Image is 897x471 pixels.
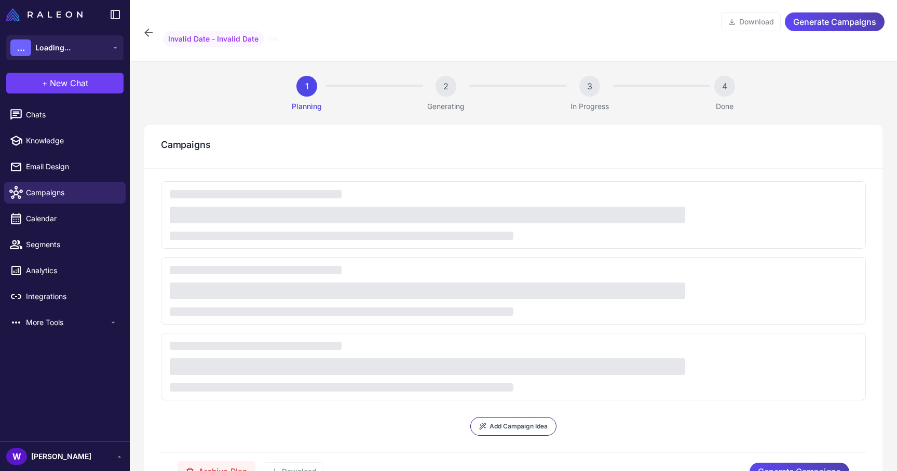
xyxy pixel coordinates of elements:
[6,8,87,21] a: Raleon Logo
[26,317,109,328] span: More Tools
[26,291,117,302] span: Integrations
[6,35,124,60] button: ...Loading...
[296,76,317,97] div: 1
[26,187,117,198] span: Campaigns
[26,265,117,276] span: Analytics
[570,101,609,112] p: In Progress
[10,39,31,56] div: ...
[716,101,733,112] p: Done
[26,239,117,250] span: Segments
[4,130,126,152] a: Knowledge
[161,138,866,152] h3: Campaigns
[163,31,264,47] span: Invalid Date - Invalid Date
[4,260,126,281] a: Analytics
[4,156,126,178] a: Email Design
[490,422,548,431] span: Add Campaign Idea
[6,448,27,465] div: W
[427,101,465,112] p: Generating
[436,76,456,97] div: 2
[26,135,117,146] span: Knowledge
[31,451,91,462] span: [PERSON_NAME]
[714,76,735,97] div: 4
[579,76,600,97] div: 3
[26,161,117,172] span: Email Design
[50,77,88,89] span: New Chat
[793,13,876,31] span: Generate Campaigns
[26,109,117,120] span: Chats
[35,42,71,53] span: Loading...
[26,213,117,224] span: Calendar
[4,234,126,255] a: Segments
[6,73,124,93] button: +New Chat
[4,208,126,230] a: Calendar
[4,104,126,126] a: Chats
[6,8,83,21] img: Raleon Logo
[4,286,126,307] a: Integrations
[4,182,126,204] a: Campaigns
[721,12,781,31] button: Download
[292,101,322,112] p: Planning
[42,77,48,89] span: +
